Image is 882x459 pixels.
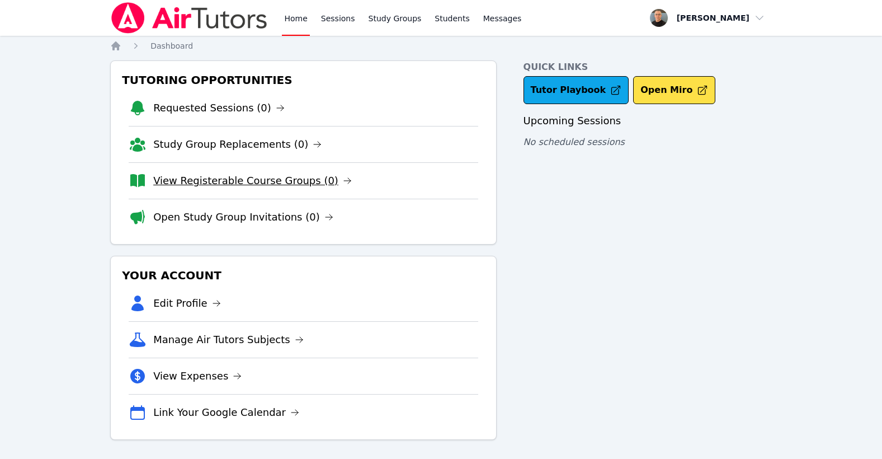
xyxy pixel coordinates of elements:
h3: Upcoming Sessions [523,113,772,129]
h4: Quick Links [523,60,772,74]
span: Messages [483,13,522,24]
span: Dashboard [150,41,193,50]
span: No scheduled sessions [523,137,625,147]
nav: Breadcrumb [110,40,772,51]
h3: Tutoring Opportunities [120,70,487,90]
h3: Your Account [120,265,487,285]
a: Tutor Playbook [523,76,629,104]
a: View Expenses [153,368,242,384]
a: Study Group Replacements (0) [153,137,322,152]
a: Link Your Google Calendar [153,405,299,420]
a: Edit Profile [153,296,221,311]
img: Air Tutors [110,2,268,34]
button: Open Miro [633,76,715,104]
a: View Registerable Course Groups (0) [153,173,352,189]
a: Dashboard [150,40,193,51]
a: Manage Air Tutors Subjects [153,332,304,348]
a: Requested Sessions (0) [153,100,285,116]
a: Open Study Group Invitations (0) [153,209,333,225]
